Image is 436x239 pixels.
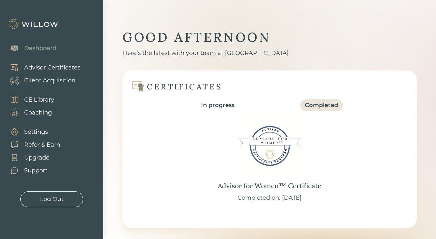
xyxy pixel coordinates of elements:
a: CE Library [3,93,54,106]
div: Client Acquisition [24,76,75,85]
div: Support [24,166,47,175]
div: In progress [201,101,235,110]
div: CE Library [24,96,54,104]
a: Refer & Earn [3,138,60,151]
div: Log Out [40,195,63,204]
a: Upgrade [3,151,60,164]
a: Settings [3,125,60,138]
a: Coaching [3,106,54,119]
div: Here’s the latest with your team at [GEOGRAPHIC_DATA] [122,49,417,58]
div: Refer & Earn [24,141,60,149]
a: Advisor Certificates [3,61,81,74]
div: Coaching [24,108,52,117]
a: Client Acquisition [3,74,81,87]
div: Upgrade [24,153,50,162]
img: Advisor for Women™ Certificate Badge [237,114,302,178]
div: Completed on: [DATE] [237,194,302,202]
div: Advisor for Women™ Certificate [218,181,321,191]
a: Dashboard [3,42,56,55]
div: Dashboard [24,44,56,53]
div: Settings [24,128,48,136]
div: Completed [305,101,338,110]
img: Willow [8,19,60,29]
div: Advisor Certificates [24,63,81,72]
div: CERTIFICATES [147,82,222,92]
div: GOOD AFTERNOON [122,29,417,46]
